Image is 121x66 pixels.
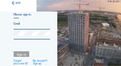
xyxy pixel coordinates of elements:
div: Please sign in. [14,13,50,18]
div: EN [108,1,111,2]
div: Sign in. [14,51,29,56]
input: Email [14,21,50,25]
a: Forgot password? [14,59,30,65]
div: NL [111,1,114,2]
div: DE [117,1,119,2]
a: No account? Sign up. [33,59,50,65]
img: C-SITE logo [12,2,20,4]
div: FR [114,1,117,2]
